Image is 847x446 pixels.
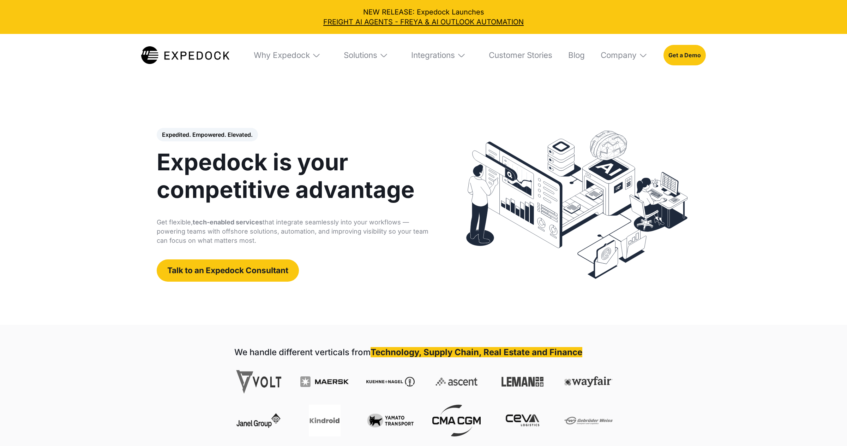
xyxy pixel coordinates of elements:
a: Talk to an Expedock Consultant [157,259,299,282]
a: FREIGHT AI AGENTS - FREYA & AI OUTLOOK AUTOMATION [7,17,840,27]
div: Company [594,34,655,76]
strong: We handle different verticals from [234,347,371,357]
strong: Technology, Supply Chain, Real Estate and Finance [371,347,582,357]
div: Solutions [337,34,395,76]
h1: Expedock is your competitive advantage [157,148,429,204]
p: Get flexible, that integrate seamlessly into your workflows — powering teams with offshore soluti... [157,218,429,245]
div: Integrations [404,34,473,76]
div: Why Expedock [247,34,328,76]
a: Get a Demo [663,45,706,65]
div: Solutions [344,50,377,60]
strong: tech-enabled services [193,218,263,226]
div: Integrations [411,50,455,60]
a: Customer Stories [482,34,552,76]
div: NEW RELEASE: Expedock Launches [7,7,840,27]
div: Why Expedock [254,50,310,60]
a: Blog [561,34,585,76]
div: Company [601,50,637,60]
